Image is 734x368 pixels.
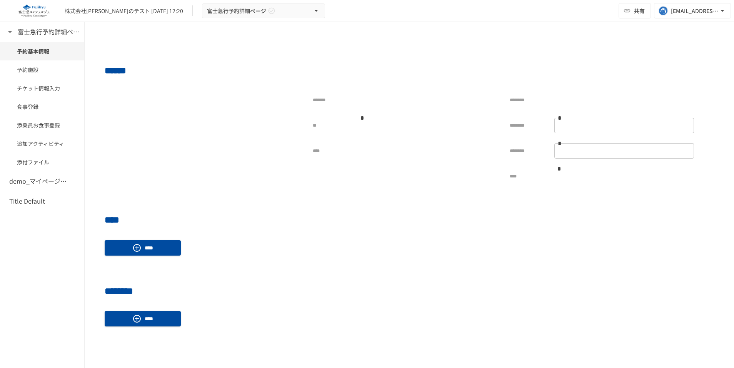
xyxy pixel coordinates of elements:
[619,3,651,18] button: 共有
[17,158,67,166] span: 添付ファイル
[654,3,731,18] button: [EMAIL_ADDRESS][DOMAIN_NAME]
[65,7,183,15] div: 株式会社[PERSON_NAME]のテスト [DATE] 12:20
[207,6,266,16] span: 富士急行予約詳細ページ
[202,3,325,18] button: 富士急行予約詳細ページ
[17,47,67,55] span: 予約基本情報
[671,6,719,16] div: [EMAIL_ADDRESS][DOMAIN_NAME]
[17,139,67,148] span: 追加アクティビティ
[9,176,71,186] h6: demo_マイページ詳細
[17,84,67,92] span: チケット情報入力
[634,7,645,15] span: 共有
[17,65,67,74] span: 予約施設
[18,27,79,37] h6: 富士急行予約詳細ページ
[9,5,58,17] img: eQeGXtYPV2fEKIA3pizDiVdzO5gJTl2ahLbsPaD2E4R
[9,196,45,206] h6: Title Default
[17,102,67,111] span: 食事登録
[17,121,67,129] span: 添乗員お食事登録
